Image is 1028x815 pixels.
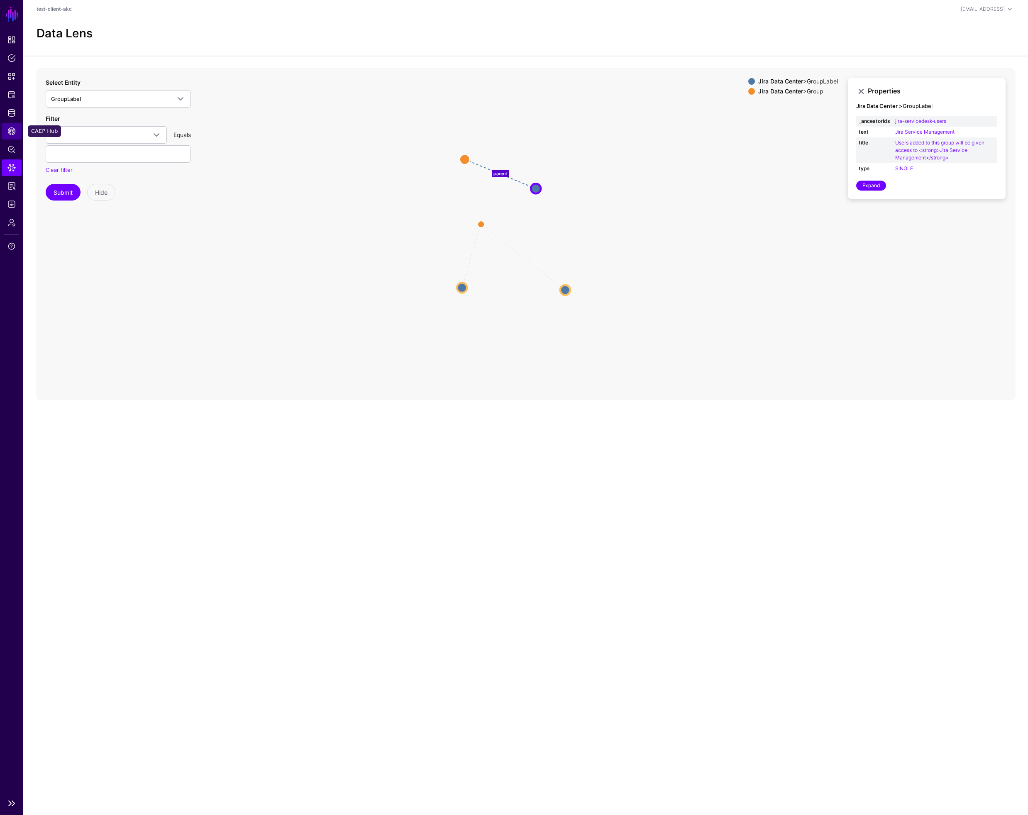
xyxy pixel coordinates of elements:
[7,182,16,190] span: Reports
[868,87,997,95] h3: Properties
[7,164,16,172] span: Data Lens
[7,218,16,227] span: Admin
[2,68,22,85] a: Snippets
[2,32,22,48] a: Dashboard
[7,109,16,117] span: Identity Data Fabric
[758,78,803,85] strong: Jira Data Center
[37,6,72,12] a: test-client-akc
[2,196,22,213] a: Logs
[7,242,16,250] span: Support
[2,141,22,158] a: Policy Lens
[170,130,194,139] div: Equals
[2,214,22,231] a: Admin
[2,123,22,140] a: CAEP Hub
[28,125,61,137] div: CAEP Hub
[46,78,81,87] label: Select Entity
[7,145,16,154] span: Policy Lens
[2,178,22,194] a: Reports
[7,54,16,62] span: Policies
[856,181,886,191] a: Expand
[7,200,16,208] span: Logs
[46,184,81,201] button: Submit
[856,103,903,109] strong: Jira Data Center >
[895,165,913,171] a: SINGLE
[757,88,840,95] div: > Group
[46,114,60,123] label: Filter
[895,140,984,161] a: Users added to this group will be given access to <strong>Jira Service Management</strong>
[2,105,22,121] a: Identity Data Fabric
[2,86,22,103] a: Protected Systems
[895,118,946,124] a: jira-servicedesk-users
[2,159,22,176] a: Data Lens
[493,171,507,176] text: parent
[961,5,1005,13] div: [EMAIL_ADDRESS]
[46,166,73,173] a: Clear filter
[5,5,19,23] a: SGNL
[856,103,997,110] h4: GroupLabel
[758,88,803,95] strong: Jira Data Center
[7,36,16,44] span: Dashboard
[895,129,955,135] a: Jira Service Management
[757,78,840,85] div: > GroupLabel
[2,50,22,66] a: Policies
[87,184,115,201] button: Hide
[859,165,890,172] strong: type
[7,91,16,99] span: Protected Systems
[7,127,16,135] span: CAEP Hub
[51,95,81,102] span: GroupLabel
[7,72,16,81] span: Snippets
[859,117,890,125] strong: _ancestorIds
[859,128,890,136] strong: text
[859,139,890,147] strong: title
[37,27,93,41] h2: Data Lens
